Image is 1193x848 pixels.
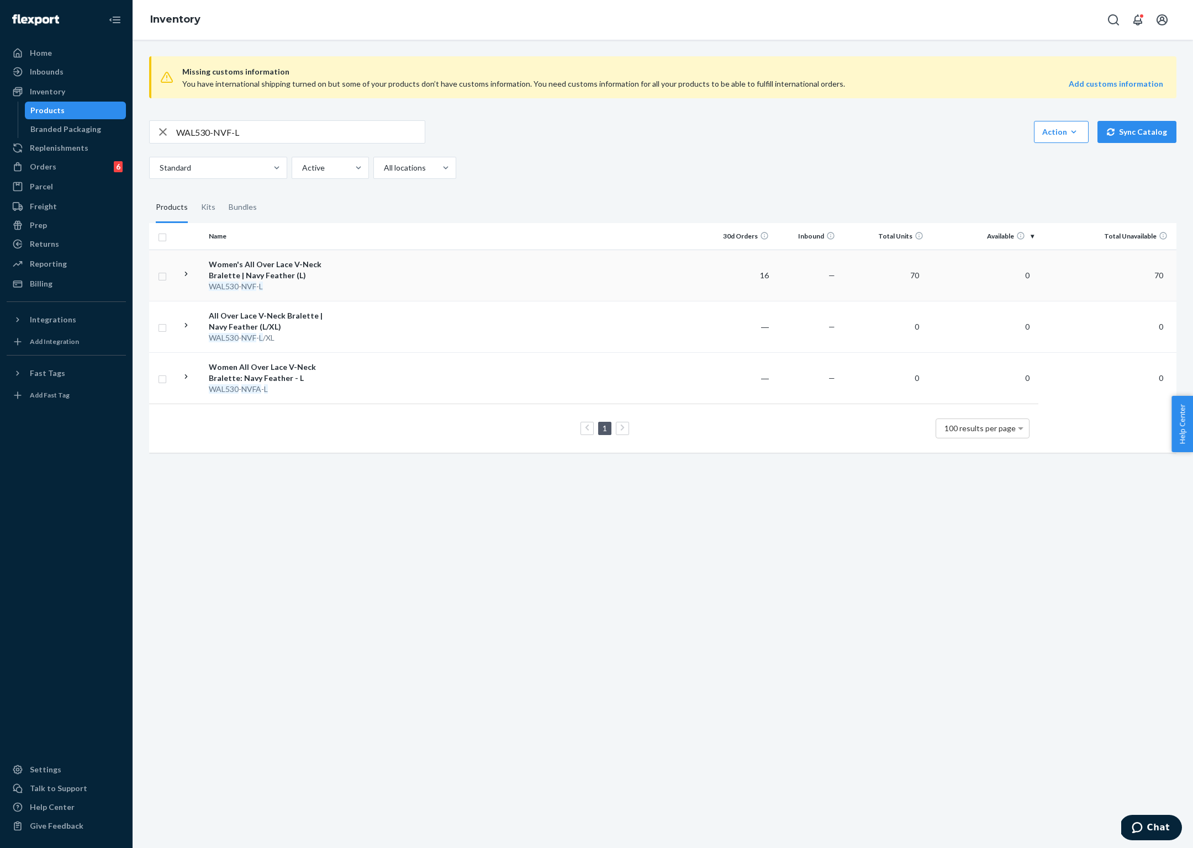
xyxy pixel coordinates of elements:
[1127,9,1149,31] button: Open notifications
[301,162,302,173] input: Active
[25,120,126,138] a: Branded Packaging
[264,384,268,394] em: L
[209,259,324,281] div: Women's All Over Lace V-Neck Bralette | Navy Feather (L)
[30,314,76,325] div: Integrations
[7,364,126,382] button: Fast Tags
[7,198,126,215] a: Freight
[104,9,126,31] button: Close Navigation
[156,192,188,223] div: Products
[7,139,126,157] a: Replenishments
[209,281,324,292] div: - -
[906,271,923,280] span: 70
[30,390,70,400] div: Add Fast Tag
[141,4,209,36] ol: breadcrumbs
[7,333,126,351] a: Add Integration
[182,65,1163,78] span: Missing customs information
[30,181,53,192] div: Parcel
[209,362,324,384] div: Women All Over Lace V-Neck Bralette: Navy Feather - L
[30,239,59,250] div: Returns
[204,223,329,250] th: Name
[840,223,928,250] th: Total Units
[12,14,59,25] img: Flexport logo
[176,121,425,143] input: Search inventory by name or sku
[1151,9,1173,31] button: Open account menu
[707,352,773,404] td: ―
[1021,271,1034,280] span: 0
[7,780,126,797] button: Talk to Support
[241,384,261,394] em: NVFA
[1042,126,1080,137] div: Action
[1171,396,1193,452] button: Help Center
[259,282,263,291] em: L
[30,124,101,135] div: Branded Packaging
[30,278,52,289] div: Billing
[7,216,126,234] a: Prep
[773,223,840,250] th: Inbound
[7,798,126,816] a: Help Center
[707,223,773,250] th: 30d Orders
[1154,322,1168,331] span: 0
[7,63,126,81] a: Inbounds
[7,275,126,293] a: Billing
[1021,322,1034,331] span: 0
[30,161,56,172] div: Orders
[30,368,65,379] div: Fast Tags
[209,282,239,291] em: WAL530
[30,47,52,59] div: Home
[30,337,79,346] div: Add Integration
[209,332,324,343] div: - - /XL
[30,201,57,212] div: Freight
[30,86,65,97] div: Inventory
[30,783,87,794] div: Talk to Support
[828,373,835,383] span: —
[910,373,923,383] span: 0
[209,384,324,395] div: - -
[7,44,126,62] a: Home
[30,258,67,269] div: Reporting
[182,78,967,89] div: You have international shipping turned on but some of your products don’t have customs informatio...
[910,322,923,331] span: 0
[7,235,126,253] a: Returns
[1034,121,1089,143] button: Action
[30,142,88,153] div: Replenishments
[201,192,215,223] div: Kits
[383,162,384,173] input: All locations
[229,192,257,223] div: Bundles
[30,820,83,831] div: Give Feedback
[7,255,126,273] a: Reporting
[1038,223,1176,250] th: Total Unavailable
[7,158,126,176] a: Orders6
[241,333,256,342] em: NVF
[1150,271,1168,280] span: 70
[150,13,200,25] a: Inventory
[30,105,65,116] div: Products
[30,220,47,231] div: Prep
[159,162,160,173] input: Standard
[944,423,1016,433] span: 100 results per page
[30,802,75,813] div: Help Center
[707,250,773,301] td: 16
[30,66,64,77] div: Inbounds
[7,311,126,328] button: Integrations
[828,322,835,331] span: —
[241,282,256,291] em: NVF
[7,386,126,404] a: Add Fast Tag
[7,761,126,778] a: Settings
[707,301,773,352] td: ―
[600,423,609,433] a: Page 1 is your current page
[7,178,126,195] a: Parcel
[828,271,835,280] span: —
[928,223,1038,250] th: Available
[7,817,126,835] button: Give Feedback
[114,161,123,172] div: 6
[30,764,61,775] div: Settings
[1102,9,1125,31] button: Open Search Box
[209,333,239,342] em: WAL530
[1154,373,1168,383] span: 0
[1069,78,1163,89] a: Add customs information
[1069,79,1163,88] strong: Add customs information
[209,310,324,332] div: All Over Lace V-Neck Bralette | Navy Feather (L/XL)
[7,83,126,100] a: Inventory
